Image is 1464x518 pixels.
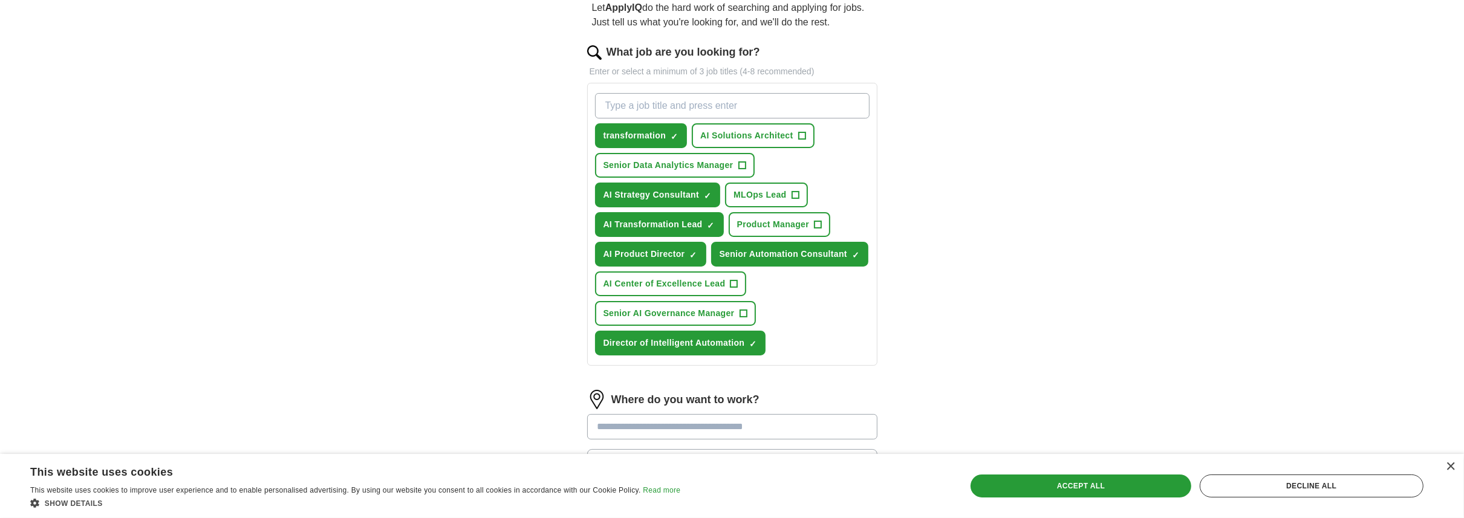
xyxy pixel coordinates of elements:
[734,189,787,201] span: MLOps Lead
[729,212,831,237] button: Product Manager
[595,271,747,296] button: AI Center of Excellence Lead
[607,44,760,60] label: What job are you looking for?
[711,242,869,267] button: Senior Automation Consultant✓
[595,331,766,355] button: Director of Intelligent Automation✓
[603,218,703,231] span: AI Transformation Lead
[737,218,810,231] span: Product Manager
[971,474,1191,497] div: Accept all
[603,277,726,290] span: AI Center of Excellence Lead
[1446,462,1455,471] div: Close
[671,132,678,141] span: ✓
[611,392,760,408] label: Where do you want to work?
[30,497,680,509] div: Show details
[704,191,711,201] span: ✓
[595,183,721,207] button: AI Strategy Consultant✓
[587,449,877,474] button: 25 mile radius
[603,248,685,261] span: AI Product Director
[587,45,602,60] img: search.png
[690,250,697,260] span: ✓
[45,499,103,508] span: Show details
[700,129,793,142] span: AI Solutions Architect
[643,486,680,494] a: Read more, opens a new window
[725,183,808,207] button: MLOps Lead
[595,301,756,326] button: Senior AI Governance Manager
[692,123,814,148] button: AI Solutions Architect
[603,189,700,201] span: AI Strategy Consultant
[603,159,734,172] span: Senior Data Analytics Manager
[595,123,688,148] button: transformation✓
[852,250,859,260] span: ✓
[30,486,641,494] span: This website uses cookies to improve user experience and to enable personalised advertising. By u...
[1200,474,1423,497] div: Decline all
[595,93,870,118] input: Type a job title and press enter
[595,212,724,237] button: AI Transformation Lead✓
[587,65,877,78] p: Enter or select a minimum of 3 job titles (4-8 recommended)
[603,129,666,142] span: transformation
[595,242,706,267] button: AI Product Director✓
[30,461,650,479] div: This website uses cookies
[595,153,755,178] button: Senior Data Analytics Manager
[603,307,735,320] span: Senior AI Governance Manager
[749,339,756,349] span: ✓
[720,248,848,261] span: Senior Automation Consultant
[605,2,642,13] strong: ApplyIQ
[587,390,607,409] img: location.png
[603,337,745,349] span: Director of Intelligent Automation
[708,221,715,230] span: ✓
